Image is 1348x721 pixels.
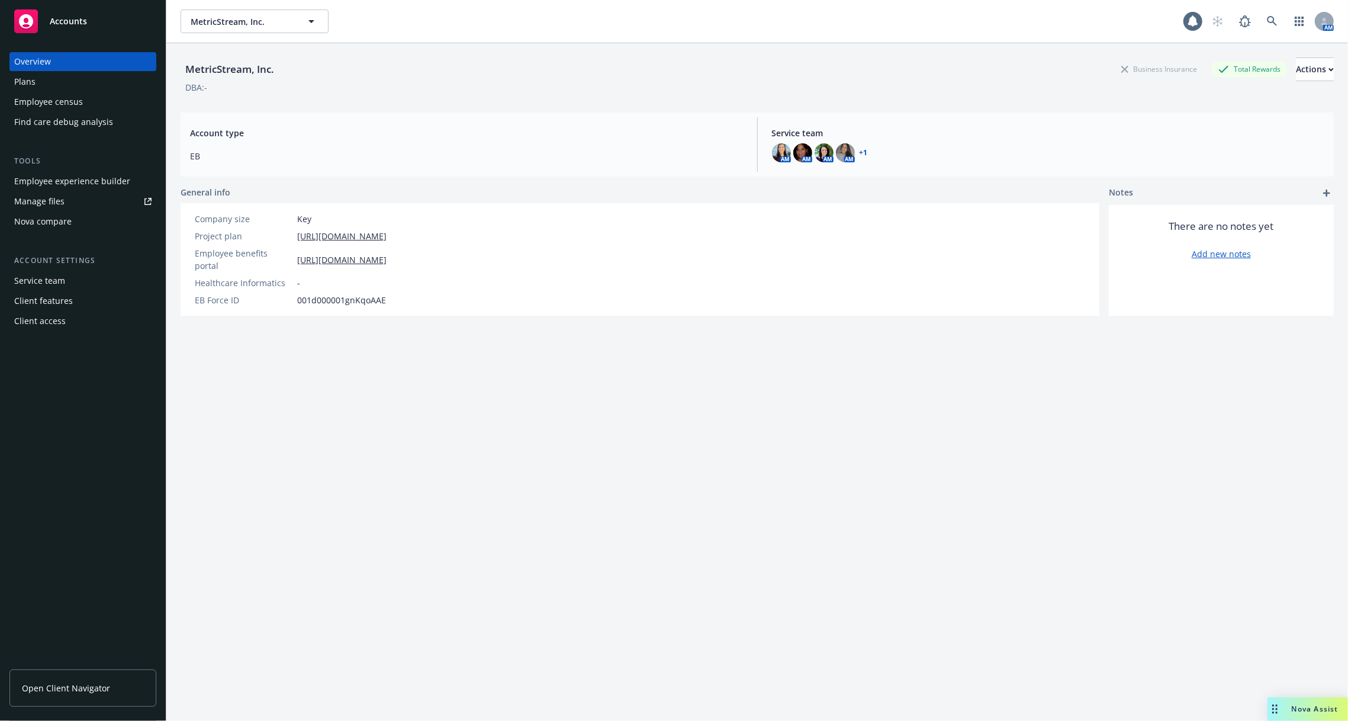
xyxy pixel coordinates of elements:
[1109,186,1133,200] span: Notes
[297,254,387,266] a: [URL][DOMAIN_NAME]
[9,52,156,71] a: Overview
[772,143,791,162] img: photo
[1192,248,1251,260] a: Add new notes
[297,213,311,225] span: Key
[22,682,110,694] span: Open Client Navigator
[1260,9,1284,33] a: Search
[181,186,230,198] span: General info
[1292,704,1339,714] span: Nova Assist
[9,113,156,132] a: Find care debug analysis
[14,52,51,71] div: Overview
[9,5,156,38] a: Accounts
[297,277,300,289] span: -
[793,143,812,162] img: photo
[297,230,387,242] a: [URL][DOMAIN_NAME]
[1233,9,1257,33] a: Report a Bug
[14,72,36,91] div: Plans
[195,213,292,225] div: Company size
[14,192,65,211] div: Manage files
[9,72,156,91] a: Plans
[836,143,855,162] img: photo
[14,172,130,191] div: Employee experience builder
[1296,57,1334,81] button: Actions
[191,15,293,28] span: MetricStream, Inc.
[815,143,834,162] img: photo
[9,312,156,331] a: Client access
[190,150,743,162] span: EB
[1267,697,1282,721] div: Drag to move
[181,9,329,33] button: MetricStream, Inc.
[195,247,292,272] div: Employee benefits portal
[9,291,156,310] a: Client features
[195,277,292,289] div: Healthcare Informatics
[50,17,87,26] span: Accounts
[190,127,743,139] span: Account type
[9,155,156,167] div: Tools
[14,271,65,290] div: Service team
[1115,62,1203,76] div: Business Insurance
[181,62,279,77] div: MetricStream, Inc.
[14,291,73,310] div: Client features
[195,230,292,242] div: Project plan
[9,192,156,211] a: Manage files
[185,81,207,94] div: DBA: -
[9,172,156,191] a: Employee experience builder
[14,212,72,231] div: Nova compare
[297,294,386,306] span: 001d000001gnKqoAAE
[14,312,66,331] div: Client access
[1212,62,1286,76] div: Total Rewards
[1320,186,1334,200] a: add
[1267,697,1348,721] button: Nova Assist
[772,127,1325,139] span: Service team
[1296,58,1334,81] div: Actions
[9,255,156,267] div: Account settings
[860,149,868,156] a: +1
[9,212,156,231] a: Nova compare
[9,271,156,290] a: Service team
[195,294,292,306] div: EB Force ID
[14,113,113,132] div: Find care debug analysis
[1288,9,1311,33] a: Switch app
[14,92,83,111] div: Employee census
[9,92,156,111] a: Employee census
[1169,219,1274,233] span: There are no notes yet
[1206,9,1230,33] a: Start snowing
